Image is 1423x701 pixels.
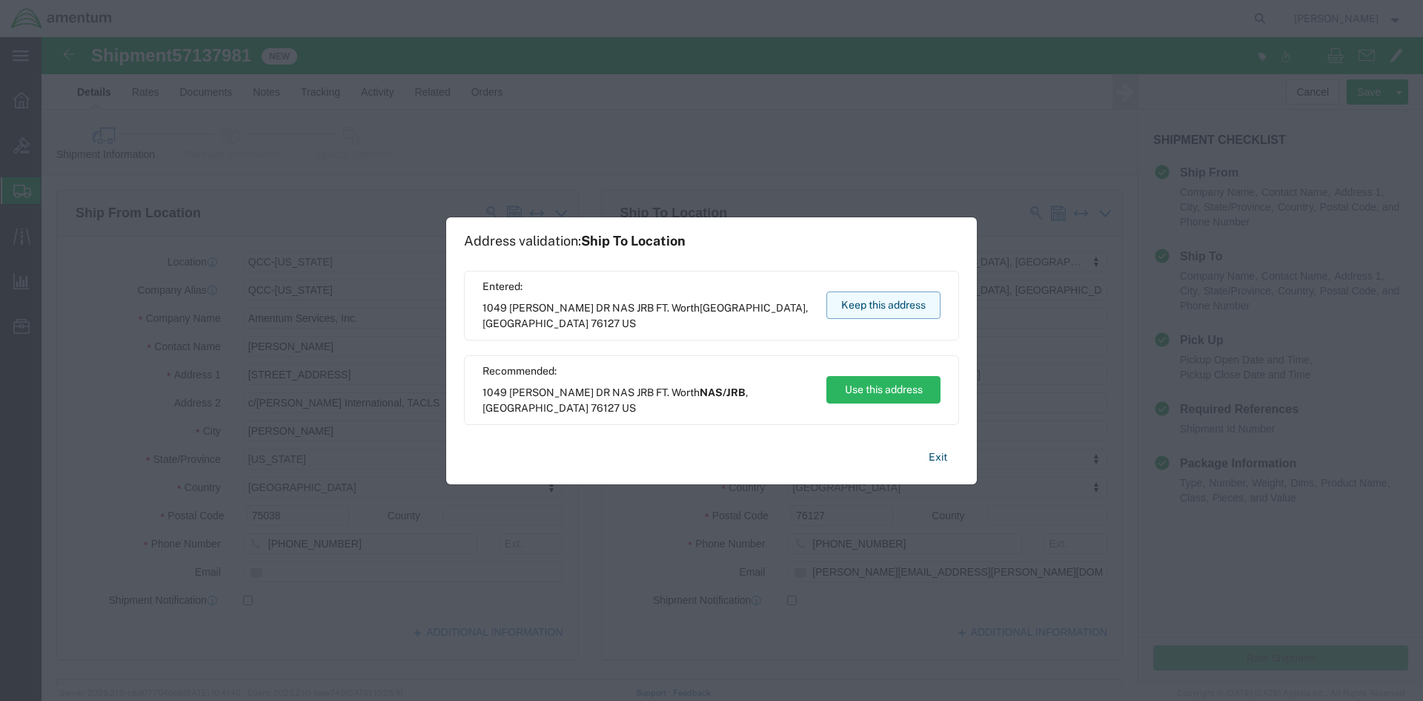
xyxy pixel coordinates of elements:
span: Entered: [482,279,812,294]
button: Exit [917,444,959,470]
span: Recommended: [482,363,812,379]
span: US [622,402,636,414]
button: Keep this address [826,292,941,319]
span: 1049 [PERSON_NAME] DR NAS JRB FT. Worth , [482,300,812,332]
span: [GEOGRAPHIC_DATA] [700,302,806,314]
button: Use this address [826,376,941,404]
span: [GEOGRAPHIC_DATA] [482,402,588,414]
span: US [622,317,636,329]
span: 1049 [PERSON_NAME] DR NAS JRB FT. Worth , [482,385,812,416]
h1: Address validation: [464,233,686,249]
span: 76127 [591,317,620,329]
span: 76127 [591,402,620,414]
span: NAS/JRB [700,386,746,398]
span: [GEOGRAPHIC_DATA] [482,317,588,329]
span: Ship To Location [581,233,686,249]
